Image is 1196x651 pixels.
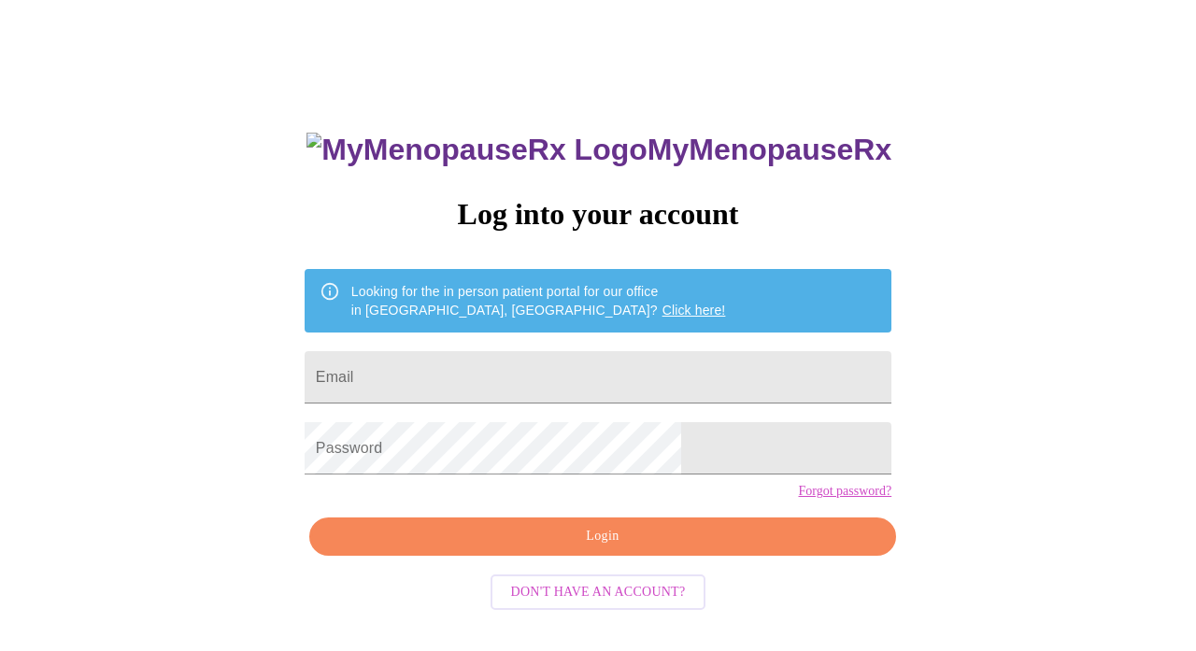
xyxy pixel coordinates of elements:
[309,517,896,556] button: Login
[491,574,706,611] button: Don't have an account?
[486,583,711,599] a: Don't have an account?
[305,197,891,232] h3: Log into your account
[331,525,875,548] span: Login
[306,133,891,167] h3: MyMenopauseRx
[351,275,726,327] div: Looking for the in person patient portal for our office in [GEOGRAPHIC_DATA], [GEOGRAPHIC_DATA]?
[306,133,647,167] img: MyMenopauseRx Logo
[511,581,686,604] span: Don't have an account?
[662,303,726,318] a: Click here!
[798,484,891,499] a: Forgot password?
